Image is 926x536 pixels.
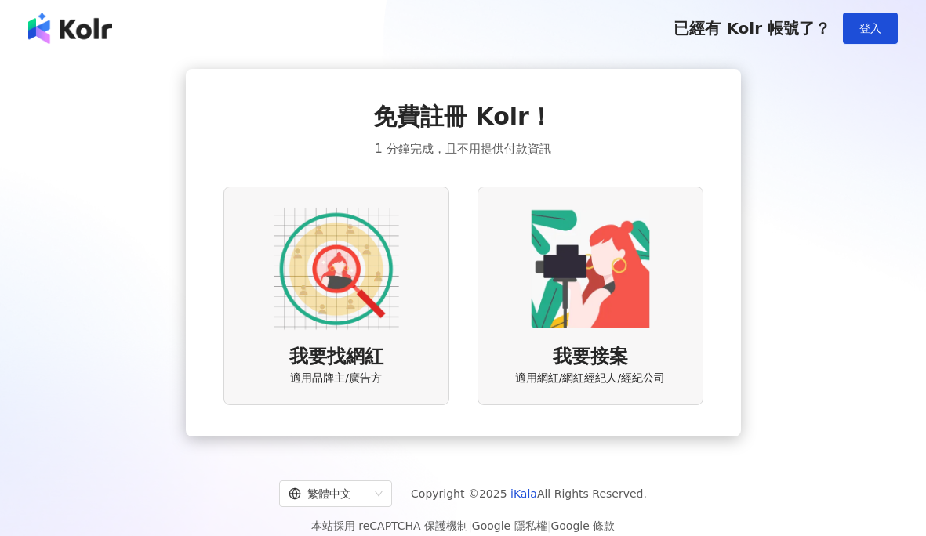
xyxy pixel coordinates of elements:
[553,344,628,371] span: 我要接案
[547,520,551,532] span: |
[375,139,550,158] span: 1 分鐘完成，且不用提供付款資訊
[411,484,647,503] span: Copyright © 2025 All Rights Reserved.
[528,206,653,331] img: KOL identity option
[515,371,665,386] span: 適用網紅/網紅經紀人/經紀公司
[468,520,472,532] span: |
[289,481,369,506] div: 繁體中文
[290,371,382,386] span: 適用品牌主/廣告方
[274,206,399,331] img: AD identity option
[843,13,898,44] button: 登入
[472,520,547,532] a: Google 隱私權
[510,487,537,500] a: iKala
[289,344,383,371] span: 我要找網紅
[311,516,615,535] span: 本站採用 reCAPTCHA 保護機制
[859,22,881,34] span: 登入
[28,13,112,44] img: logo
[674,19,830,38] span: 已經有 Kolr 帳號了？
[373,100,553,133] span: 免費註冊 Kolr！
[550,520,615,532] a: Google 條款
